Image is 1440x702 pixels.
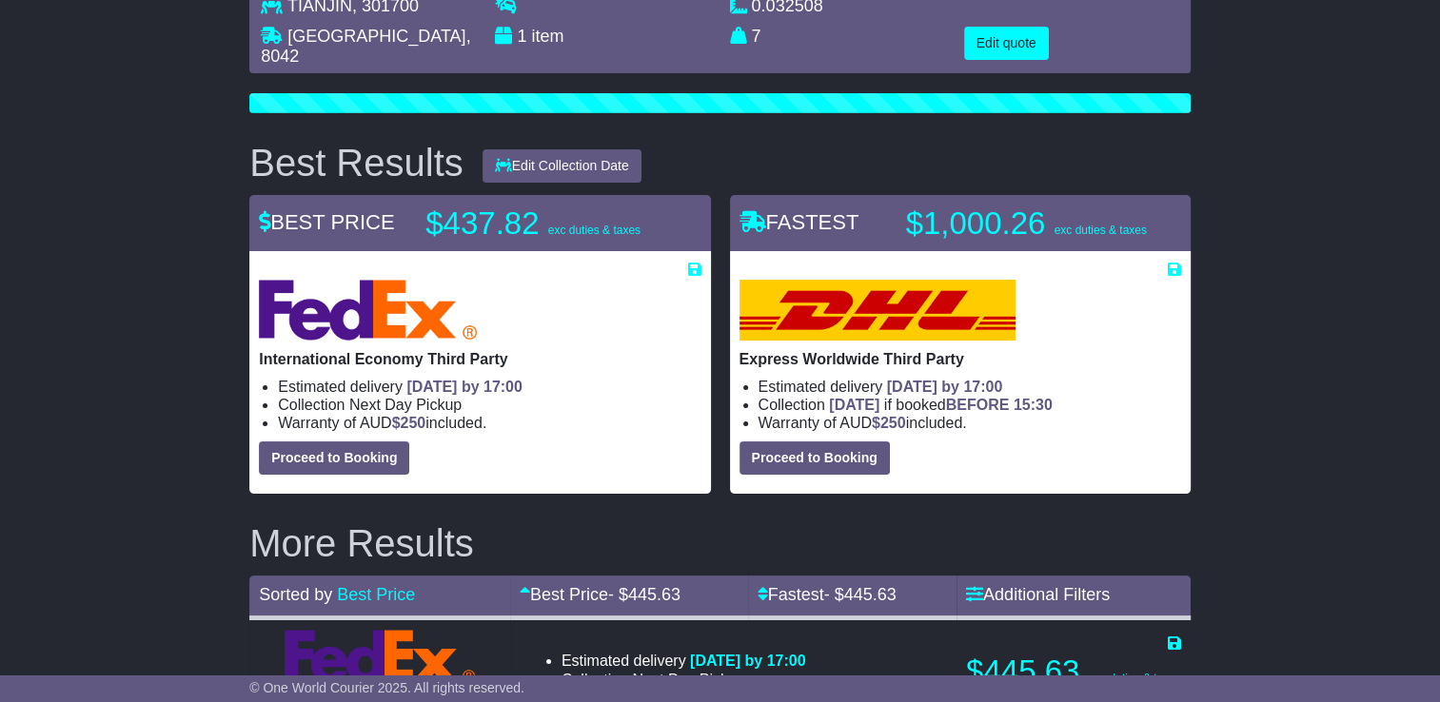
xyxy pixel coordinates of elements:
span: 1 [517,27,526,46]
li: Estimated delivery [759,378,1181,396]
p: International Economy Third Party [259,350,700,368]
button: Edit Collection Date [483,149,641,183]
span: [DATE] [829,397,879,413]
span: exc duties & taxes [1088,672,1180,685]
button: Edit quote [964,27,1049,60]
span: - $ [824,585,897,604]
span: [DATE] by 17:00 [887,379,1003,395]
li: Collection [759,396,1181,414]
span: [GEOGRAPHIC_DATA] [287,27,465,46]
img: FedEx Express: International Priority Third Party [285,630,475,683]
span: 445.63 [844,585,897,604]
img: DHL: Express Worldwide Third Party [740,280,1016,341]
span: if booked [829,397,1052,413]
a: Fastest- $445.63 [758,585,897,604]
span: BEST PRICE [259,210,394,234]
span: exc duties & taxes [548,224,641,237]
p: $445.63 [966,653,1181,691]
span: © One World Courier 2025. All rights reserved. [249,680,524,695]
span: 445.63 [628,585,681,604]
button: Proceed to Booking [740,441,890,475]
span: exc duties & taxes [1054,224,1146,237]
span: $ [392,415,426,431]
a: Additional Filters [966,585,1110,604]
span: Sorted by [259,585,332,604]
a: Best Price- $445.63 [520,585,681,604]
button: Proceed to Booking [259,441,409,475]
span: , 8042 [261,27,470,67]
div: Best Results [240,142,473,184]
li: Collection [278,396,700,414]
span: [DATE] by 17:00 [406,379,523,395]
span: [DATE] by 17:00 [690,653,806,669]
span: $ [872,415,906,431]
p: Express Worldwide Third Party [740,350,1181,368]
li: Warranty of AUD included. [759,414,1181,432]
span: Next Day Pickup [349,397,462,413]
p: $1,000.26 [906,205,1147,243]
span: Next Day Pickup [633,672,745,688]
li: Estimated delivery [278,378,700,396]
span: BEFORE [946,397,1010,413]
img: FedEx Express: International Economy Third Party [259,280,477,341]
li: Collection [562,671,806,689]
a: Best Price [337,585,415,604]
span: item [531,27,563,46]
span: - $ [608,585,681,604]
li: Warranty of AUD included. [278,414,700,432]
p: $437.82 [425,205,663,243]
span: 250 [880,415,906,431]
span: 250 [401,415,426,431]
span: 15:30 [1014,397,1053,413]
span: 7 [752,27,761,46]
span: FASTEST [740,210,859,234]
li: Estimated delivery [562,652,806,670]
h2: More Results [249,522,1191,564]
